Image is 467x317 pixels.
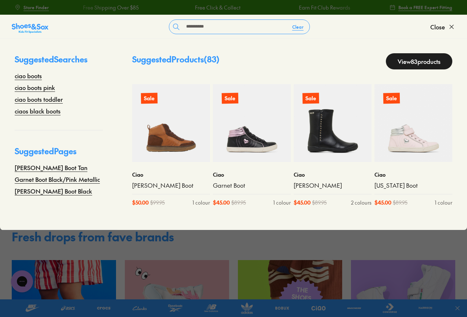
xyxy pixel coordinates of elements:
[12,21,48,33] a: Shoes &amp; Sox
[15,145,103,163] p: Suggested Pages
[303,93,319,104] p: Sale
[15,163,87,172] a: [PERSON_NAME] Boot Tan
[374,84,452,162] a: Sale
[15,95,63,104] a: ciao boots toddler
[132,53,220,69] p: Suggested Products
[15,71,42,80] a: ciao boots
[213,181,291,190] a: Garnet Boot
[312,199,327,206] span: $ 89.95
[222,93,238,104] p: Sale
[132,181,210,190] a: [PERSON_NAME] Boot
[273,199,291,206] div: 1 colour
[213,171,291,179] p: Ciao
[430,19,455,35] button: Close
[213,199,230,206] span: $ 45.00
[15,107,61,115] a: ciaos black boots
[15,53,103,71] p: Suggested Searches
[132,84,210,162] a: Sale
[23,4,49,11] span: Store Finder
[204,54,220,65] span: ( 83 )
[386,53,452,69] a: View83products
[390,1,452,14] a: Book a FREE Expert Fitting
[15,175,100,184] a: Garnet Boot Black/Pink Metallic
[231,199,246,206] span: $ 89.95
[15,83,55,92] a: ciao boots pink
[294,84,372,162] a: Sale
[374,171,452,179] p: Ciao
[286,20,309,33] button: Clear
[398,4,452,11] span: Book a FREE Expert Fitting
[12,22,48,34] img: SNS_Logo_Responsive.svg
[294,199,311,206] span: $ 45.00
[150,199,165,206] span: $ 99.95
[294,171,372,179] p: Ciao
[435,199,452,206] div: 1 colour
[132,171,210,179] p: Ciao
[294,181,372,190] a: [PERSON_NAME]
[7,268,37,295] iframe: Gorgias live chat messenger
[195,4,240,11] a: Free Click & Collect
[430,22,445,31] span: Close
[15,187,92,195] a: [PERSON_NAME] Boot Black
[374,181,452,190] a: [US_STATE] Boot
[351,199,372,206] div: 2 colours
[83,4,139,11] a: Free Shipping Over $85
[192,199,210,206] div: 1 colour
[15,1,49,14] a: Store Finder
[383,93,400,104] p: Sale
[141,93,158,104] p: Sale
[132,199,149,206] span: $ 50.00
[393,199,408,206] span: $ 89.95
[374,199,391,206] span: $ 45.00
[298,4,350,11] a: Earn Fit Club Rewards
[213,84,291,162] a: Sale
